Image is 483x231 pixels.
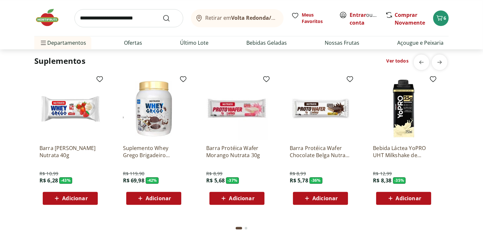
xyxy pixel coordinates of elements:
a: Nossas Frutas [325,39,359,47]
button: Adicionar [43,192,98,205]
span: Departamentos [39,35,86,51]
a: Barra Protéica Wafer Morango Nutrata 30g [206,144,268,159]
span: R$ 5,68 [206,177,225,184]
img: Barra Protéica Wafer Morango Nutrata 30g [206,78,268,139]
img: Suplemento Whey Grego Brigadeiro Nutrata 450g [123,78,185,139]
button: Adicionar [209,192,264,205]
button: Carrinho [433,10,449,26]
span: R$ 8,99 [206,170,222,177]
a: Bebida Láctea YoPRO UHT Milkshake de Baunilha 25g de proteínas 250ml [373,144,434,159]
button: Retirar emVolta Redonda/[GEOGRAPHIC_DATA] [191,9,284,27]
img: Barra Protéica Wafer Chocolate Belga Nutrata 30g [290,78,351,139]
span: Adicionar [62,196,87,201]
button: previous [414,54,429,70]
input: search [74,9,183,27]
a: Meus Favoritos [291,12,331,25]
a: Bebidas Geladas [246,39,287,47]
span: Adicionar [229,196,254,201]
button: Adicionar [293,192,348,205]
span: R$ 5,78 [290,177,308,184]
a: Suplemento Whey Grego Brigadeiro Nutrata 450g [123,144,185,159]
img: Bebida Láctea YoPRO UHT Milkshake de Baunilha 25g de proteínas 250ml [373,78,434,139]
span: Adicionar [396,196,421,201]
button: Menu [39,35,47,51]
a: Açougue e Peixaria [397,39,444,47]
button: Submit Search [163,14,178,22]
span: - 37 % [226,177,239,184]
span: R$ 8,99 [290,170,306,177]
a: Ofertas [124,39,142,47]
span: - 42 % [146,177,159,184]
img: Hortifruti [34,8,67,27]
span: R$ 6,28 [39,177,58,184]
span: ou [350,11,378,27]
button: Adicionar [126,192,181,205]
span: - 35 % [393,177,406,184]
span: R$ 8,38 [373,177,391,184]
a: Comprar Novamente [395,11,425,26]
span: R$ 119,90 [123,170,144,177]
button: next [432,54,447,70]
span: Meus Favoritos [302,12,331,25]
span: Adicionar [312,196,338,201]
button: Adicionar [376,192,431,205]
span: Adicionar [146,196,171,201]
b: Volta Redonda/[GEOGRAPHIC_DATA] [231,14,325,21]
h2: Suplementos [34,56,85,66]
a: Barra [PERSON_NAME] Nutrata 40g [39,144,101,159]
img: Barra Grega Whey Morango Nutrata 40g [39,78,101,139]
a: Barra Protéica Wafer Chocolate Belga Nutrata 30g [290,144,351,159]
a: Último Lote [180,39,208,47]
a: Criar conta [350,11,385,26]
span: Retirar em [206,15,277,21]
span: 6 [444,15,446,21]
span: - 43 % [59,177,72,184]
a: Entrar [350,11,366,18]
span: R$ 10,99 [39,170,58,177]
span: R$ 69,98 [123,177,144,184]
span: - 36 % [309,177,322,184]
a: Ver todos [387,58,409,64]
span: R$ 12,99 [373,170,392,177]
